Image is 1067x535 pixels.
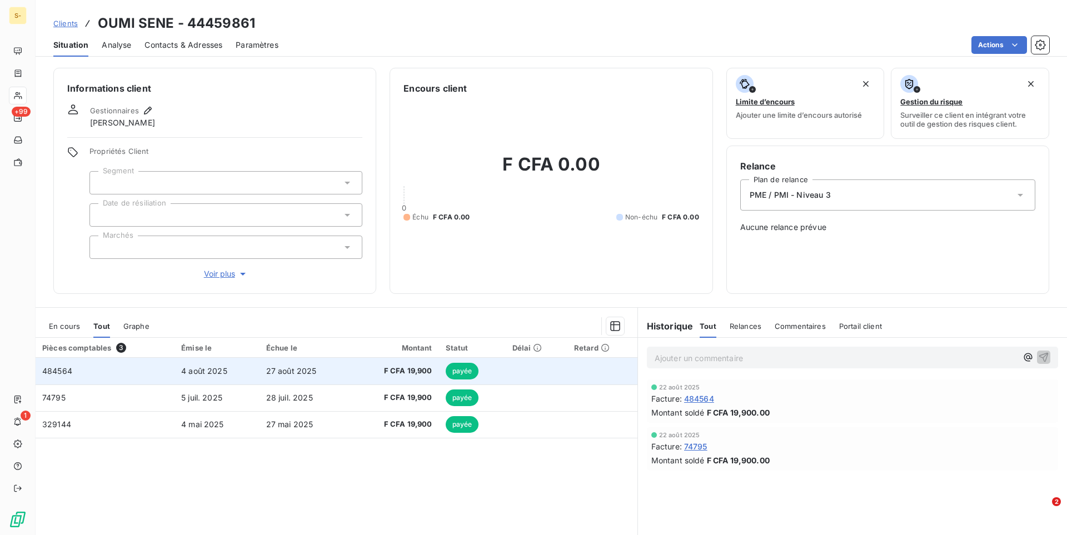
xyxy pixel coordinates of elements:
[740,159,1035,173] h6: Relance
[651,407,705,418] span: Montant soldé
[651,393,682,404] span: Facture :
[625,212,657,222] span: Non-échu
[204,268,248,279] span: Voir plus
[99,178,108,188] input: Ajouter une valeur
[1029,497,1056,524] iframe: Intercom live chat
[9,511,27,528] img: Logo LeanPay
[684,441,707,452] span: 74795
[736,111,862,119] span: Ajouter une limite d’encours autorisé
[53,39,88,51] span: Situation
[839,322,882,331] span: Portail client
[971,36,1027,54] button: Actions
[412,212,428,222] span: Échu
[266,393,313,402] span: 28 juil. 2025
[102,39,131,51] span: Analyse
[93,322,110,331] span: Tout
[89,147,362,162] span: Propriétés Client
[89,268,362,280] button: Voir plus
[236,39,278,51] span: Paramètres
[684,393,714,404] span: 484564
[123,322,149,331] span: Graphe
[181,366,227,376] span: 4 août 2025
[402,203,406,212] span: 0
[9,7,27,24] div: S-
[726,68,885,139] button: Limite d’encoursAjouter une limite d’encours autorisé
[99,210,108,220] input: Ajouter une valeur
[775,322,826,331] span: Commentaires
[98,13,255,33] h3: OUMI SENE - 44459861
[446,416,479,433] span: payée
[651,454,705,466] span: Montant soldé
[181,393,222,402] span: 5 juil. 2025
[707,407,770,418] span: F CFA 19,900.00
[53,19,78,28] span: Clients
[99,242,108,252] input: Ajouter une valeur
[446,343,499,352] div: Statut
[266,366,317,376] span: 27 août 2025
[740,222,1035,233] span: Aucune relance prévue
[266,419,313,429] span: 27 mai 2025
[403,153,699,187] h2: F CFA 0.00
[638,319,694,333] h6: Historique
[21,411,31,421] span: 1
[730,322,761,331] span: Relances
[42,393,66,402] span: 74795
[900,111,1040,128] span: Surveiller ce client en intégrant votre outil de gestion des risques client.
[357,366,432,377] span: F CFA 19,900
[662,212,699,222] span: F CFA 0.00
[67,82,362,95] h6: Informations client
[512,343,561,352] div: Délai
[659,384,700,391] span: 22 août 2025
[707,454,770,466] span: F CFA 19,900.00
[90,117,155,128] span: [PERSON_NAME]
[357,343,432,352] div: Montant
[42,419,71,429] span: 329144
[42,366,72,376] span: 484564
[659,432,700,438] span: 22 août 2025
[116,343,126,353] span: 3
[651,441,682,452] span: Facture :
[446,389,479,406] span: payée
[49,322,80,331] span: En cours
[266,343,344,352] div: Échue le
[181,419,224,429] span: 4 mai 2025
[144,39,222,51] span: Contacts & Adresses
[53,18,78,29] a: Clients
[750,189,831,201] span: PME / PMI - Niveau 3
[1052,497,1061,506] span: 2
[736,97,795,106] span: Limite d’encours
[357,419,432,430] span: F CFA 19,900
[900,97,963,106] span: Gestion du risque
[42,343,168,353] div: Pièces comptables
[181,343,253,352] div: Émise le
[357,392,432,403] span: F CFA 19,900
[700,322,716,331] span: Tout
[12,107,31,117] span: +99
[446,363,479,379] span: payée
[891,68,1049,139] button: Gestion du risqueSurveiller ce client en intégrant votre outil de gestion des risques client.
[433,212,470,222] span: F CFA 0.00
[90,106,139,115] span: Gestionnaires
[574,343,631,352] div: Retard
[403,82,467,95] h6: Encours client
